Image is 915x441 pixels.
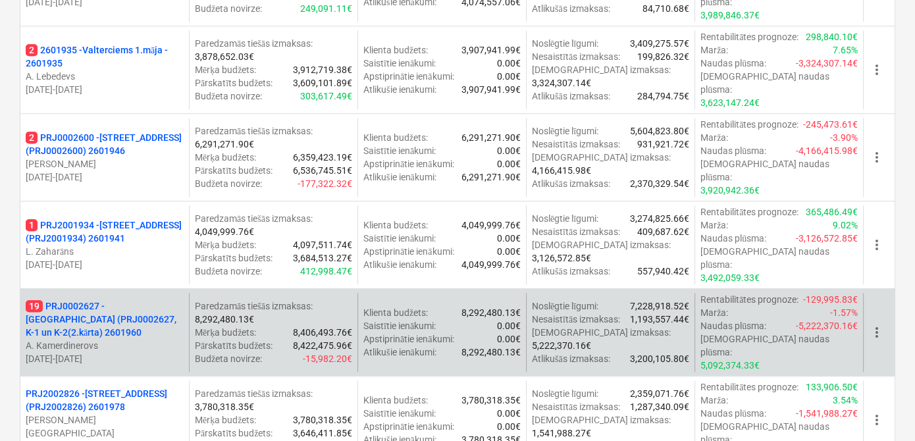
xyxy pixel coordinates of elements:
p: Mērķa budžets : [195,238,256,251]
p: 3,126,572.85€ [532,251,591,265]
p: Noslēgtie līgumi : [532,124,598,138]
p: [DEMOGRAPHIC_DATA] izmaksas : [532,151,671,164]
p: 3,989,846.37€ [700,9,760,22]
p: Atlikušie ienākumi : [363,170,436,184]
p: -1.57% [830,306,858,319]
p: Paredzamās tiešās izmaksas : [195,387,313,400]
p: 365,486.49€ [806,205,858,219]
p: [DEMOGRAPHIC_DATA] izmaksas : [532,63,671,76]
p: Klienta budžets : [363,219,428,232]
p: Pārskatīts budžets : [195,251,273,265]
span: 2 [26,44,38,56]
p: 4,097,511.74€ [293,238,352,251]
p: [DEMOGRAPHIC_DATA] izmaksas : [532,238,671,251]
p: PRJ0002627 - [GEOGRAPHIC_DATA] (PRJ0002627, K-1 un K-2(2.kārta) 2601960 [26,299,184,339]
p: 2601935 - Valterciems 1.māja - 2601935 [26,43,184,70]
p: Budžeta novirze : [195,90,262,103]
p: Rentabilitātes prognoze : [700,380,798,394]
p: -129,995.83€ [803,293,858,306]
p: Noslēgtie līgumi : [532,387,598,400]
p: -177,322.32€ [298,177,352,190]
p: Atlikušie ienākumi : [363,258,436,271]
p: PRJ0002600 - [STREET_ADDRESS](PRJ0002600) 2601946 [26,131,184,157]
p: 5,604,823.80€ [630,124,689,138]
p: [DEMOGRAPHIC_DATA] izmaksas : [532,413,671,427]
iframe: Chat Widget [849,378,915,441]
p: [DATE] - [DATE] [26,83,184,96]
p: 1,287,340.09€ [630,400,689,413]
p: [DATE] - [DATE] [26,170,184,184]
span: 1 [26,219,38,231]
p: [DEMOGRAPHIC_DATA] naudas plūsma : [700,157,858,184]
p: 0.00€ [497,407,521,420]
p: -245,473.61€ [803,118,858,131]
p: 298,840.10€ [806,30,858,43]
p: 6,291,271.90€ [461,170,521,184]
p: Mērķa budžets : [195,413,256,427]
p: [DATE] - [DATE] [26,258,184,271]
p: 3,780,318.35€ [293,413,352,427]
p: 3,646,411.85€ [293,427,352,440]
p: -15,982.20€ [303,352,352,365]
p: 7,228,918.52€ [630,299,689,313]
p: 0.00€ [497,232,521,245]
p: Naudas plūsma : [700,144,766,157]
p: 8,292,480.13€ [461,346,521,359]
p: [PERSON_NAME][GEOGRAPHIC_DATA] [26,413,184,440]
p: -5,222,370.16€ [796,319,858,332]
p: Marža : [700,219,728,232]
p: Naudas plūsma : [700,57,766,70]
div: 1PRJ2001934 -[STREET_ADDRESS] (PRJ2001934) 2601941L. Zaharāns[DATE]-[DATE] [26,219,184,271]
p: -3,126,572.85€ [796,232,858,245]
p: 409,687.62€ [637,225,689,238]
p: Paredzamās tiešās izmaksas : [195,212,313,225]
p: Klienta budžets : [363,131,428,144]
span: more_vert [869,237,885,253]
p: 9.02% [833,219,858,232]
p: 412,998.47€ [300,265,352,278]
p: Budžeta novirze : [195,177,262,190]
p: 303,617.49€ [300,90,352,103]
p: -4,166,415.98€ [796,144,858,157]
p: Paredzamās tiešās izmaksas : [195,124,313,138]
p: Marža : [700,43,728,57]
p: Saistītie ienākumi : [363,144,436,157]
p: 0.00€ [497,144,521,157]
p: Pārskatīts budžets : [195,76,273,90]
p: 0.00€ [497,319,521,332]
p: Pārskatīts budžets : [195,339,273,352]
p: Budžeta novirze : [195,2,262,15]
p: 6,291,271.90€ [195,138,254,151]
p: [DEMOGRAPHIC_DATA] naudas plūsma : [700,332,858,359]
p: Atlikušās izmaksas : [532,352,610,365]
p: 249,091.11€ [300,2,352,15]
p: L. Zaharāns [26,245,184,258]
p: Atlikušās izmaksas : [532,265,610,278]
p: Saistītie ienākumi : [363,319,436,332]
p: 3,912,719.38€ [293,63,352,76]
p: 199,826.32€ [637,50,689,63]
p: Saistītie ienākumi : [363,407,436,420]
p: 1,541,988.27€ [532,427,591,440]
p: Nesaistītās izmaksas : [532,313,620,326]
p: 3,907,941.99€ [461,43,521,57]
p: Atlikušās izmaksas : [532,2,610,15]
span: 19 [26,300,43,312]
p: Rentabilitātes prognoze : [700,30,798,43]
p: Naudas plūsma : [700,319,766,332]
p: [DEMOGRAPHIC_DATA] izmaksas : [532,326,671,339]
p: Nesaistītās izmaksas : [532,138,620,151]
p: Pārskatīts budžets : [195,427,273,440]
p: Pārskatīts budžets : [195,164,273,177]
p: Apstiprinātie ienākumi : [363,420,454,433]
p: 0.00€ [497,420,521,433]
p: 8,406,493.76€ [293,326,352,339]
p: 3.54% [833,394,858,407]
span: more_vert [869,62,885,78]
p: PRJ2002826 - [STREET_ADDRESS] (PRJ2002826) 2601978 [26,387,184,413]
p: Rentabilitātes prognoze : [700,205,798,219]
p: Mērķa budžets : [195,63,256,76]
p: Rentabilitātes prognoze : [700,293,798,306]
p: -1,541,988.27€ [796,407,858,420]
p: [PERSON_NAME] [26,157,184,170]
